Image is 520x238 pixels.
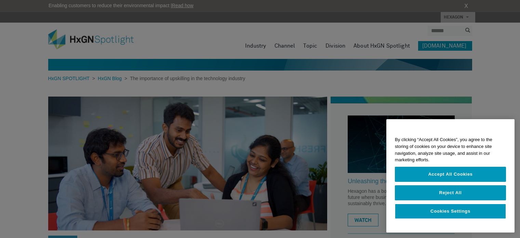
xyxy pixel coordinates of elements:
[386,133,515,167] div: By clicking “Accept All Cookies”, you agree to the storing of cookies on your device to enhance s...
[395,204,506,219] button: Cookies Settings
[386,119,515,233] div: Cookie banner
[386,119,515,233] div: Privacy
[395,167,506,182] button: Accept All Cookies
[395,185,506,200] button: Reject All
